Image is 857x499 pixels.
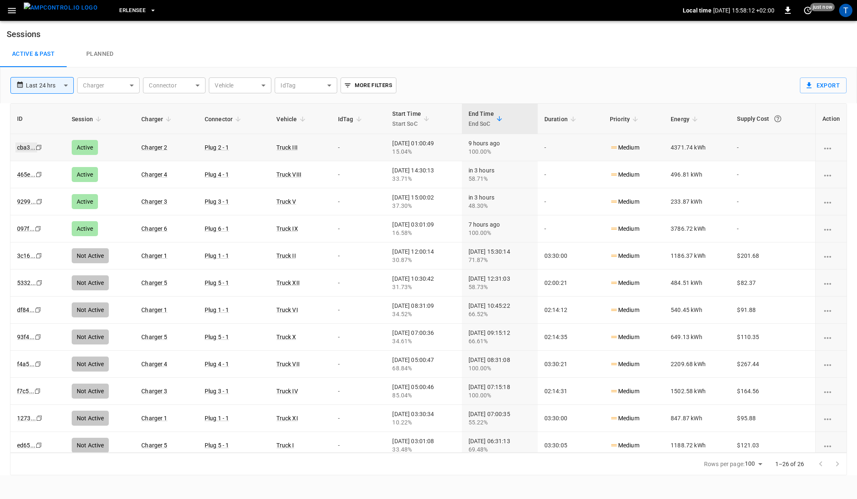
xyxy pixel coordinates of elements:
[392,147,455,156] div: 15.04%
[392,220,455,237] div: [DATE] 03:01:09
[730,378,815,405] td: $164.56
[338,114,364,124] span: IdTag
[35,441,43,450] div: copy
[469,310,531,318] div: 66.52%
[34,305,43,314] div: copy
[35,251,43,260] div: copy
[664,134,730,161] td: 4371.74 kWh
[35,170,43,179] div: copy
[610,279,639,287] p: Medium
[205,144,229,151] a: Plug 2 - 1
[331,405,386,432] td: -
[331,432,386,459] td: -
[610,333,639,342] p: Medium
[392,247,455,264] div: [DATE] 12:00:14
[730,188,815,215] td: -
[72,194,98,209] div: Active
[141,225,167,232] a: Charger 6
[331,188,386,215] td: -
[469,445,531,454] div: 69.48%
[704,460,744,468] p: Rows per page:
[392,256,455,264] div: 30.87%
[730,215,815,242] td: -
[17,361,35,367] a: f4a5...
[276,388,298,394] a: Truck IV
[141,334,167,340] a: Charger 5
[392,274,455,291] div: [DATE] 10:30:42
[341,77,396,93] button: More Filters
[469,391,531,399] div: 100.00%
[469,175,531,183] div: 58.71%
[469,274,531,291] div: [DATE] 12:31:03
[730,405,815,432] td: $95.88
[469,193,531,210] div: in 3 hours
[538,297,603,324] td: 02:14:12
[17,225,35,232] a: 097f...
[469,410,531,427] div: [DATE] 07:00:35
[72,357,109,372] div: Not Active
[10,103,847,453] div: sessions table
[815,104,847,134] th: Action
[276,361,299,367] a: Truck VII
[276,114,308,124] span: Vehicle
[276,415,298,422] a: Truck XI
[538,242,603,269] td: 03:30:00
[141,307,167,313] a: Charger 1
[392,410,455,427] div: [DATE] 03:30:34
[538,188,603,215] td: -
[664,432,730,459] td: 1188.72 kWh
[664,161,730,188] td: 496.81 kWh
[538,269,603,297] td: 02:00:21
[839,4,852,17] div: profile-icon
[72,438,109,453] div: Not Active
[331,134,386,161] td: -
[72,302,109,317] div: Not Active
[775,460,804,468] p: 1–26 of 26
[392,139,455,156] div: [DATE] 01:00:49
[72,384,109,399] div: Not Active
[810,3,835,11] span: just now
[276,252,296,259] a: Truck II
[730,351,815,378] td: $267.44
[331,242,386,269] td: -
[538,215,603,242] td: -
[538,324,603,351] td: 02:14:35
[34,332,43,342] div: copy
[801,4,814,17] button: set refresh interval
[392,175,455,183] div: 33.71%
[664,215,730,242] td: 3786.72 kWh
[331,297,386,324] td: -
[24,2,98,13] img: ampcontrol.io logo
[276,144,297,151] a: Truck III
[205,279,229,286] a: Plug 5 - 1
[469,202,531,210] div: 48.30%
[469,302,531,318] div: [DATE] 10:45:22
[469,337,531,345] div: 66.61%
[469,283,531,291] div: 58.73%
[664,297,730,324] td: 540.45 kWh
[72,248,109,263] div: Not Active
[35,278,44,287] div: copy
[276,171,301,178] a: Truck VIII
[610,252,639,260] p: Medium
[205,415,229,422] a: Plug 1 - 1
[770,111,785,126] button: The cost of your charging session based on your supply rates
[469,119,494,129] p: End SoC
[276,307,298,313] a: Truck VI
[538,134,603,161] td: -
[17,442,35,449] a: ed65...
[822,143,840,152] div: charging session options
[730,242,815,269] td: $201.68
[17,415,36,422] a: 1273...
[469,109,505,129] span: End TimeEnd SoC
[392,391,455,399] div: 85.04%
[544,114,579,124] span: Duration
[822,306,840,314] div: charging session options
[392,356,455,372] div: [DATE] 05:00:47
[72,167,98,182] div: Active
[141,198,167,205] a: Charger 3
[392,109,421,129] div: Start Time
[671,114,700,124] span: Energy
[72,411,109,426] div: Not Active
[119,6,145,15] span: Erlensee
